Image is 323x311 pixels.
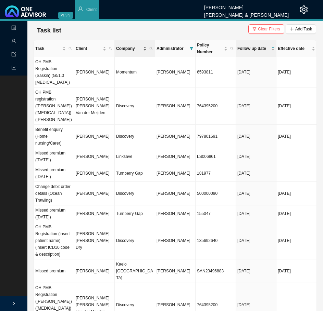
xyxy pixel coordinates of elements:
span: Follow up date [237,45,270,52]
span: [PERSON_NAME] [157,154,190,159]
td: Turnberry Gap [115,205,155,222]
td: Missed premium ([DATE]) [34,165,74,182]
span: [PERSON_NAME] [157,191,190,196]
span: search [229,40,235,57]
span: [PERSON_NAME] [157,134,190,139]
td: [DATE] [276,57,317,87]
span: plus [290,27,294,31]
span: Task list [37,27,61,34]
span: Task [35,45,61,52]
span: right [12,301,16,306]
span: search [230,47,234,50]
td: [DATE] [236,87,276,125]
td: LS006861 [196,148,236,165]
button: Add Task [286,24,316,34]
span: [PERSON_NAME] [157,302,190,307]
span: search [148,44,154,53]
span: [PERSON_NAME] [157,104,190,108]
span: Clear Filters [258,26,280,32]
span: setting [300,5,308,14]
td: [PERSON_NAME] [74,165,115,182]
td: OH PMB registration ([PERSON_NAME]) ([MEDICAL_DATA]) ([PERSON_NAME]) [34,87,74,125]
span: v1.9.9 [58,12,73,19]
td: [DATE] [236,148,276,165]
td: [DATE] [236,125,276,148]
th: Company [115,40,155,57]
td: [PERSON_NAME] [74,182,115,205]
td: [DATE] [276,222,317,259]
span: search [108,44,114,53]
td: [DATE] [236,57,276,87]
td: 797801691 [196,125,236,148]
span: Company [116,45,142,52]
img: 2df55531c6924b55f21c4cf5d4484680-logo-light.svg [5,5,46,17]
td: Missed premium [34,259,74,283]
span: [PERSON_NAME] [157,211,190,216]
td: 135692640 [196,222,236,259]
span: Policy Number [197,42,223,55]
span: import [11,49,16,61]
td: 181977 [196,165,236,182]
span: [PERSON_NAME] [157,269,190,273]
td: [DATE] [236,165,276,182]
span: user [11,36,16,48]
span: filter [252,27,257,31]
span: profile [11,23,16,35]
span: search [69,47,72,50]
td: Kaelo [GEOGRAPHIC_DATA] [115,259,155,283]
td: [PERSON_NAME] [74,125,115,148]
td: Missed premium ([DATE]) [34,205,74,222]
td: OH PMB Registration (insert patient name) (insert ICD10 code & description) [34,222,74,259]
div: [PERSON_NAME] [204,2,289,9]
td: OH PMB Registration (Saskia) (G51.0 [MEDICAL_DATA]) [34,57,74,87]
span: Administrator [157,45,187,52]
td: Change debit order details (Ocean Trawling) [34,182,74,205]
td: 6593811 [196,57,236,87]
td: [PERSON_NAME] [74,259,115,283]
td: Linksave [115,148,155,165]
td: [DATE] [236,205,276,222]
td: [DATE] [276,182,317,205]
td: [DATE] [276,125,317,148]
th: Client [74,40,115,57]
div: [PERSON_NAME] & [PERSON_NAME] [204,9,289,17]
th: Task [34,40,74,57]
span: search [67,44,73,53]
span: [PERSON_NAME] [157,238,190,243]
td: [PERSON_NAME] [74,205,115,222]
span: [PERSON_NAME] [157,171,190,176]
td: [PERSON_NAME] [74,57,115,87]
td: Discovery [115,125,155,148]
td: [PERSON_NAME] [PERSON_NAME] Dry [74,222,115,259]
span: Add Task [295,26,312,32]
td: [PERSON_NAME] [74,148,115,165]
td: Turnberry Gap [115,165,155,182]
td: 500000090 [196,182,236,205]
span: user [78,6,83,12]
td: [DATE] [236,259,276,283]
td: [DATE] [236,182,276,205]
td: Discovery [115,182,155,205]
td: Discovery [115,222,155,259]
td: 764395200 [196,87,236,125]
span: Effective date [278,45,310,52]
span: Client [76,45,101,52]
th: Policy Number [196,40,236,57]
span: filter [188,44,195,53]
td: [DATE] [236,222,276,259]
span: [PERSON_NAME] [157,70,190,75]
td: Momentum [115,57,155,87]
td: [DATE] [276,205,317,222]
button: Clear Filters [248,24,284,34]
td: SAN23496883 [196,259,236,283]
td: [PERSON_NAME] [PERSON_NAME] Van der Meijden [74,87,115,125]
td: Missed premium ([DATE]) [34,148,74,165]
span: line-chart [11,63,16,75]
td: Benefit enquiry (Home nursing/Carer) [34,125,74,148]
th: Effective date [276,40,317,57]
span: Client [86,7,97,12]
td: Discovery [115,87,155,125]
td: [DATE] [276,87,317,125]
td: 155047 [196,205,236,222]
span: search [149,47,153,50]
